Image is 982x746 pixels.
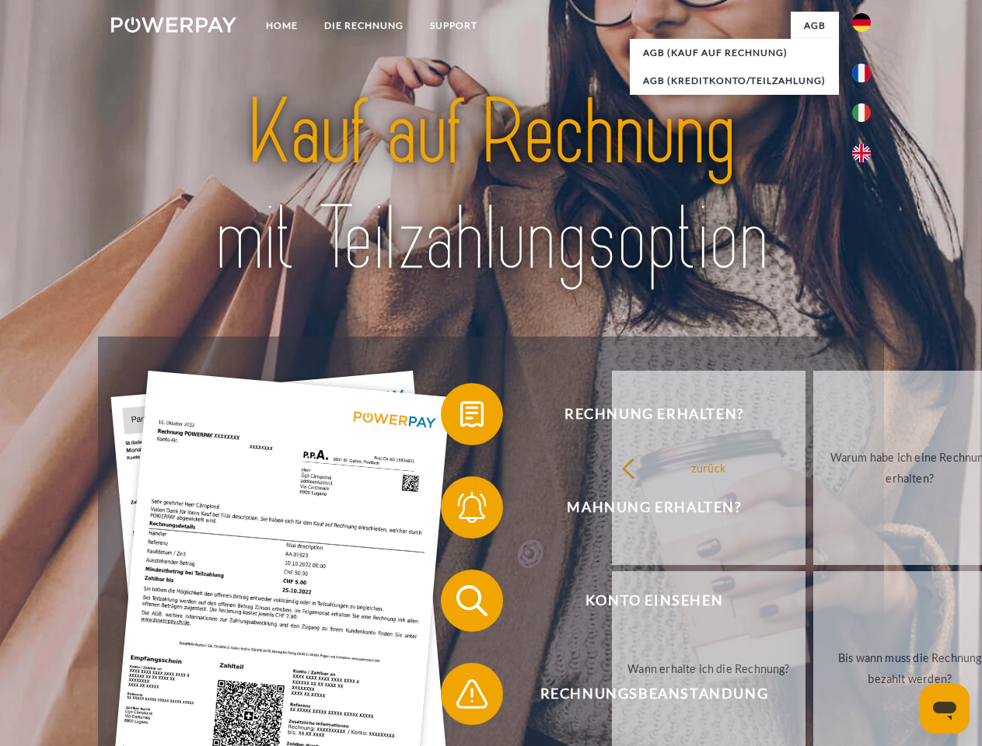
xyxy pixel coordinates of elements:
[630,67,839,95] a: AGB (Kreditkonto/Teilzahlung)
[149,75,833,298] img: title-powerpay_de.svg
[253,12,311,40] a: Home
[852,13,871,32] img: de
[852,103,871,122] img: it
[621,457,796,478] div: zurück
[920,684,970,734] iframe: Schaltfläche zum Öffnen des Messaging-Fensters
[311,12,417,40] a: DIE RECHNUNG
[441,383,845,445] button: Rechnung erhalten?
[441,476,845,539] button: Mahnung erhalten?
[621,657,796,678] div: Wann erhalte ich die Rechnung?
[453,675,491,713] img: qb_warning.svg
[453,395,491,434] img: qb_bill.svg
[791,12,839,40] a: agb
[453,488,491,527] img: qb_bell.svg
[441,663,845,725] button: Rechnungsbeanstandung
[630,39,839,67] a: AGB (Kauf auf Rechnung)
[453,581,491,620] img: qb_search.svg
[852,64,871,82] img: fr
[111,17,236,33] img: logo-powerpay-white.svg
[417,12,491,40] a: SUPPORT
[852,144,871,162] img: en
[441,570,845,632] button: Konto einsehen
